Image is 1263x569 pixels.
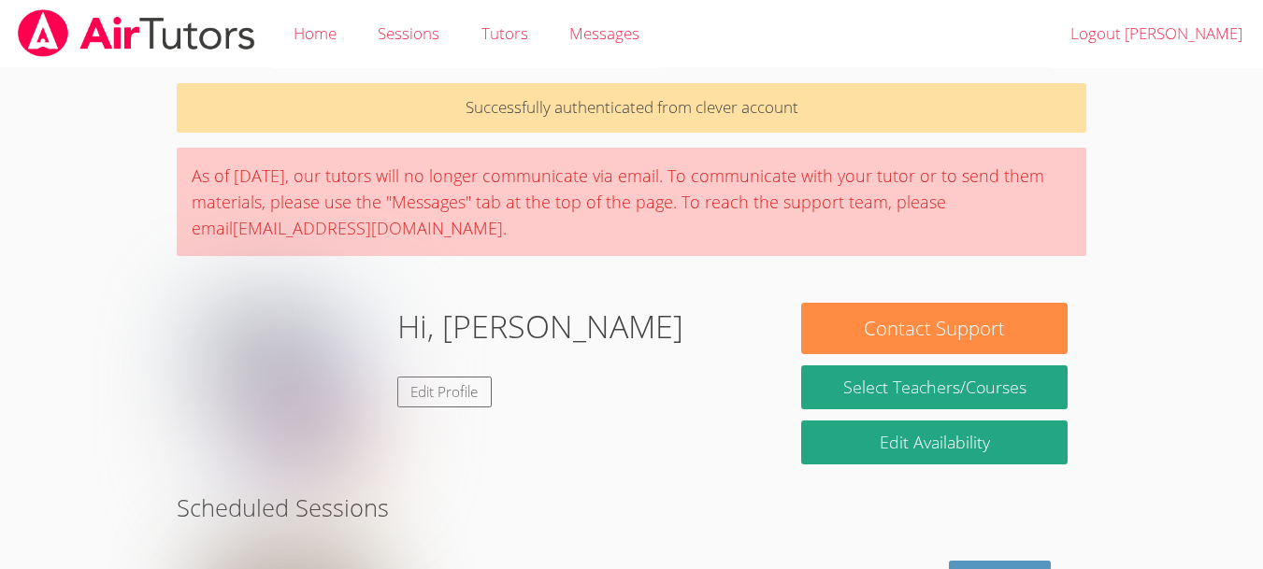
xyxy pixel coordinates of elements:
p: Successfully authenticated from clever account [177,83,1086,133]
button: Contact Support [801,303,1068,354]
div: As of [DATE], our tutors will no longer communicate via email. To communicate with your tutor or ... [177,148,1086,256]
h1: Hi, [PERSON_NAME] [397,303,683,350]
img: mui%20or%20ui%20g.jpg [195,303,382,490]
img: airtutors_banner-c4298cdbf04f3fff15de1276eac7730deb9818008684d7c2e4769d2f7ddbe033.png [16,9,257,57]
span: Messages [569,22,639,44]
h2: Scheduled Sessions [177,490,1086,525]
a: Edit Profile [397,377,493,407]
a: Edit Availability [801,420,1068,464]
a: Select Teachers/Courses [801,365,1068,409]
